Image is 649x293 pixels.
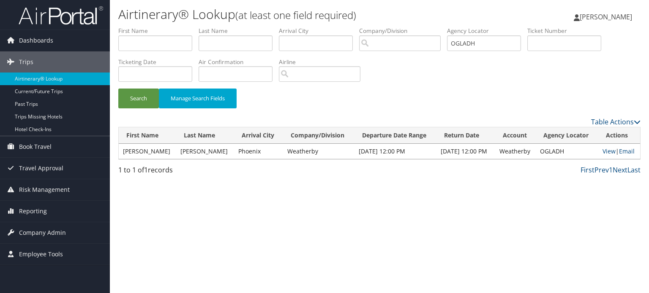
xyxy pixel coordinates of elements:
[594,165,609,175] a: Prev
[619,147,635,155] a: Email
[144,165,148,175] span: 1
[609,165,613,175] a: 1
[19,136,52,157] span: Book Travel
[354,144,436,159] td: [DATE] 12:00 PM
[581,165,594,175] a: First
[495,127,536,144] th: Account: activate to sort column ascending
[627,165,641,175] a: Last
[19,5,103,25] img: airportal-logo.png
[176,127,234,144] th: Last Name: activate to sort column ascending
[354,127,436,144] th: Departure Date Range: activate to sort column ascending
[234,127,284,144] th: Arrival City: activate to sort column ascending
[119,144,176,159] td: [PERSON_NAME]
[536,144,598,159] td: OGLADH
[591,117,641,126] a: Table Actions
[199,58,279,66] label: Air Confirmation
[580,12,632,22] span: [PERSON_NAME]
[598,127,640,144] th: Actions
[235,8,356,22] small: (at least one field required)
[279,27,359,35] label: Arrival City
[598,144,640,159] td: |
[19,222,66,243] span: Company Admin
[536,127,598,144] th: Agency Locator: activate to sort column ascending
[359,27,447,35] label: Company/Division
[527,27,608,35] label: Ticket Number
[119,127,176,144] th: First Name: activate to sort column descending
[118,5,466,23] h1: Airtinerary® Lookup
[495,144,536,159] td: Weatherby
[436,127,495,144] th: Return Date: activate to sort column ascending
[19,179,70,200] span: Risk Management
[199,27,279,35] label: Last Name
[19,51,33,73] span: Trips
[19,158,63,179] span: Travel Approval
[613,165,627,175] a: Next
[118,165,240,179] div: 1 to 1 of records
[283,144,354,159] td: Weatherby
[234,144,284,159] td: Phoenix
[279,58,367,66] label: Airline
[159,89,237,108] button: Manage Search Fields
[19,30,53,51] span: Dashboards
[118,89,159,108] button: Search
[447,27,527,35] label: Agency Locator
[436,144,495,159] td: [DATE] 12:00 PM
[603,147,616,155] a: View
[176,144,234,159] td: [PERSON_NAME]
[574,4,641,30] a: [PERSON_NAME]
[283,127,354,144] th: Company/Division
[19,201,47,222] span: Reporting
[19,244,63,265] span: Employee Tools
[118,58,199,66] label: Ticketing Date
[118,27,199,35] label: First Name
